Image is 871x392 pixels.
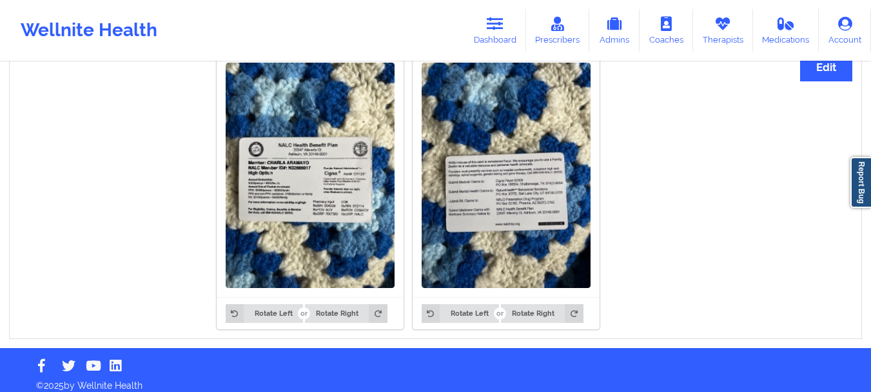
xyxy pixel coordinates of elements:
button: Rotate Left [226,304,303,322]
button: Edit [800,54,852,81]
img: Emily Aramayo [422,63,591,288]
a: Report Bug [850,157,871,208]
a: Prescribers [526,9,590,52]
button: Rotate Right [501,304,583,322]
a: Dashboard [464,9,526,52]
p: © 2025 by Wellnite Health [27,370,844,392]
a: Therapists [693,9,753,52]
a: Medications [753,9,819,52]
a: Admins [589,9,640,52]
a: Coaches [640,9,693,52]
a: Account [819,9,871,52]
button: Rotate Left [422,304,499,322]
img: Emily Aramayo [226,63,395,288]
button: Rotate Right [305,304,387,322]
